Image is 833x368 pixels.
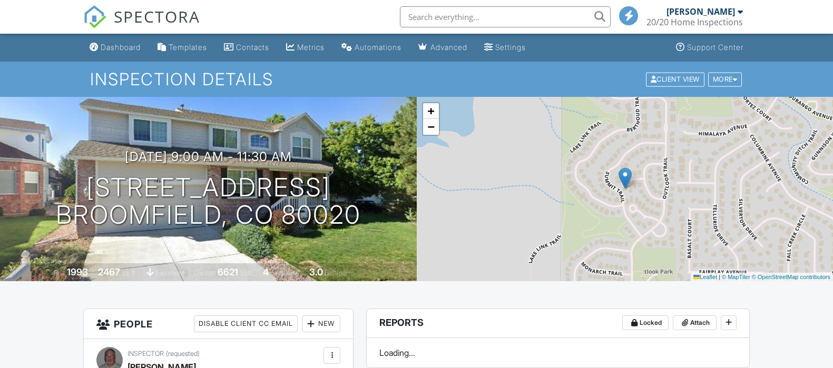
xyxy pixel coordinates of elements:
[128,350,164,357] span: Inspector
[297,43,325,52] div: Metrics
[155,269,184,277] span: basement
[414,38,472,57] a: Advanced
[427,104,434,117] span: +
[495,43,526,52] div: Settings
[282,38,329,57] a: Metrics
[122,269,136,277] span: sq. ft.
[169,43,207,52] div: Templates
[153,38,211,57] a: Templates
[619,167,632,189] img: Marker
[240,269,253,277] span: sq.ft.
[708,72,742,86] div: More
[430,43,467,52] div: Advanced
[423,119,439,135] a: Zoom out
[83,5,106,28] img: The Best Home Inspection Software - Spectora
[645,75,707,83] a: Client View
[218,266,238,277] div: 6621
[480,38,530,57] a: Settings
[646,17,743,27] div: 20/20 Home Inspections
[114,5,200,27] span: SPECTORA
[194,315,298,332] div: Disable Client CC Email
[54,269,65,277] span: Built
[125,150,292,164] h3: [DATE] 9:00 am - 11:30 am
[220,38,273,57] a: Contacts
[67,266,88,277] div: 1993
[337,38,406,57] a: Automations (Basic)
[83,14,200,36] a: SPECTORA
[672,38,748,57] a: Support Center
[263,266,269,277] div: 4
[355,43,401,52] div: Automations
[98,266,120,277] div: 2467
[309,266,323,277] div: 3.0
[693,274,717,280] a: Leaflet
[101,43,141,52] div: Dashboard
[646,72,704,86] div: Client View
[667,6,735,17] div: [PERSON_NAME]
[325,269,355,277] span: bathrooms
[270,269,299,277] span: bedrooms
[427,120,434,133] span: −
[166,350,200,357] span: (requested)
[400,6,611,27] input: Search everything...
[302,315,340,332] div: New
[719,274,720,280] span: |
[722,274,750,280] a: © MapTiler
[752,274,830,280] a: © OpenStreetMap contributors
[687,43,743,52] div: Support Center
[236,43,269,52] div: Contacts
[56,174,361,230] h1: [STREET_ADDRESS] Broomfield, CO 80020
[90,70,743,88] h1: Inspection Details
[85,38,145,57] a: Dashboard
[84,309,353,339] h3: People
[194,269,216,277] span: Lot Size
[423,103,439,119] a: Zoom in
